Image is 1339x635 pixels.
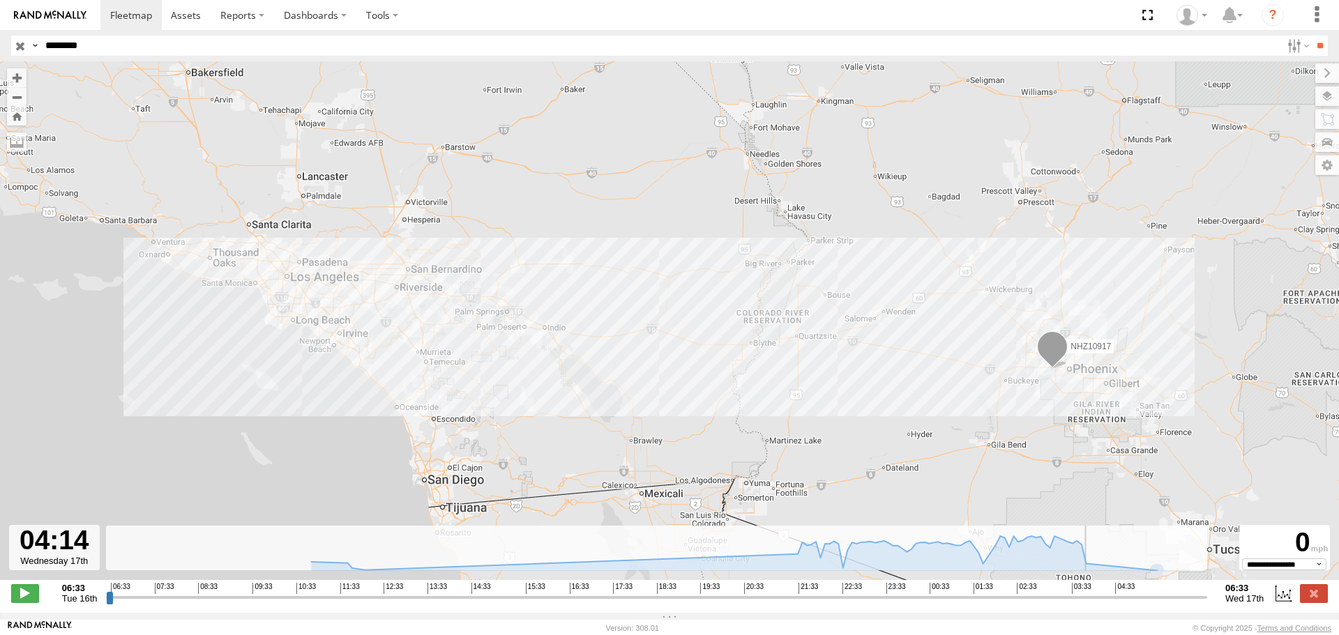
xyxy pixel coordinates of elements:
[700,583,720,594] span: 19:33
[974,583,993,594] span: 01:33
[62,593,98,604] span: Tue 16th Sep 2025
[842,583,862,594] span: 22:33
[613,583,633,594] span: 17:33
[384,583,403,594] span: 12:33
[111,583,130,594] span: 06:33
[29,36,40,56] label: Search Query
[471,583,491,594] span: 14:33
[1315,155,1339,175] label: Map Settings
[1193,624,1331,632] div: © Copyright 2025 -
[296,583,316,594] span: 10:33
[606,624,659,632] div: Version: 308.01
[8,621,72,635] a: Visit our Website
[340,583,360,594] span: 11:33
[252,583,272,594] span: 09:33
[930,583,949,594] span: 00:33
[7,87,27,107] button: Zoom out
[1172,5,1212,26] div: Zulema McIntosch
[657,583,676,594] span: 18:33
[14,10,86,20] img: rand-logo.svg
[155,583,174,594] span: 07:33
[1241,527,1328,558] div: 0
[1225,583,1264,593] strong: 06:33
[799,583,818,594] span: 21:33
[7,107,27,125] button: Zoom Home
[1115,583,1135,594] span: 04:33
[11,584,39,602] label: Play/Stop
[7,132,27,152] label: Measure
[7,68,27,87] button: Zoom in
[526,583,545,594] span: 15:33
[570,583,589,594] span: 16:33
[744,583,764,594] span: 20:33
[1262,4,1284,26] i: ?
[62,583,98,593] strong: 06:33
[198,583,218,594] span: 08:33
[886,583,906,594] span: 23:33
[1282,36,1312,56] label: Search Filter Options
[1257,624,1331,632] a: Terms and Conditions
[1225,593,1264,604] span: Wed 17th Sep 2025
[428,583,447,594] span: 13:33
[1300,584,1328,602] label: Close
[1072,583,1091,594] span: 03:33
[1071,342,1111,351] span: NHZ10917
[1017,583,1036,594] span: 02:33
